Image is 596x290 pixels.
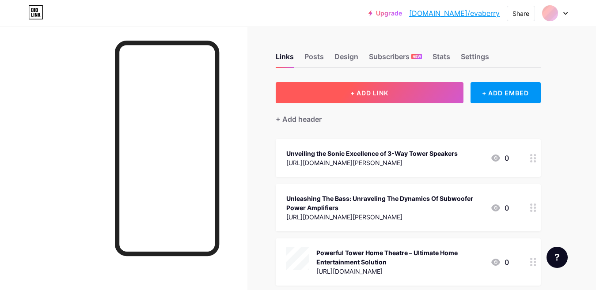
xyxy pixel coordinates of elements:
[334,51,358,67] div: Design
[276,82,463,103] button: + ADD LINK
[316,248,483,267] div: Powerful Tower Home Theatre – Ultimate Home Entertainment Solution
[490,153,509,163] div: 0
[471,82,541,103] div: + ADD EMBED
[286,212,483,222] div: [URL][DOMAIN_NAME][PERSON_NAME]
[276,114,322,124] div: + Add header
[409,8,500,19] a: [DOMAIN_NAME]/evaberry
[433,51,450,67] div: Stats
[286,149,458,158] div: Unveiling the Sonic Excellence of 3-Way Tower Speakers
[490,203,509,213] div: 0
[350,89,388,97] span: + ADD LINK
[286,194,483,212] div: Unleashing The Bass: Unraveling The Dynamics Of Subwoofer Power Amplifiers
[276,51,294,67] div: Links
[286,158,458,167] div: [URL][DOMAIN_NAME][PERSON_NAME]
[461,51,489,67] div: Settings
[512,9,529,18] div: Share
[490,257,509,267] div: 0
[413,54,421,59] span: NEW
[316,267,483,276] div: [URL][DOMAIN_NAME]
[368,10,402,17] a: Upgrade
[304,51,324,67] div: Posts
[369,51,422,67] div: Subscribers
